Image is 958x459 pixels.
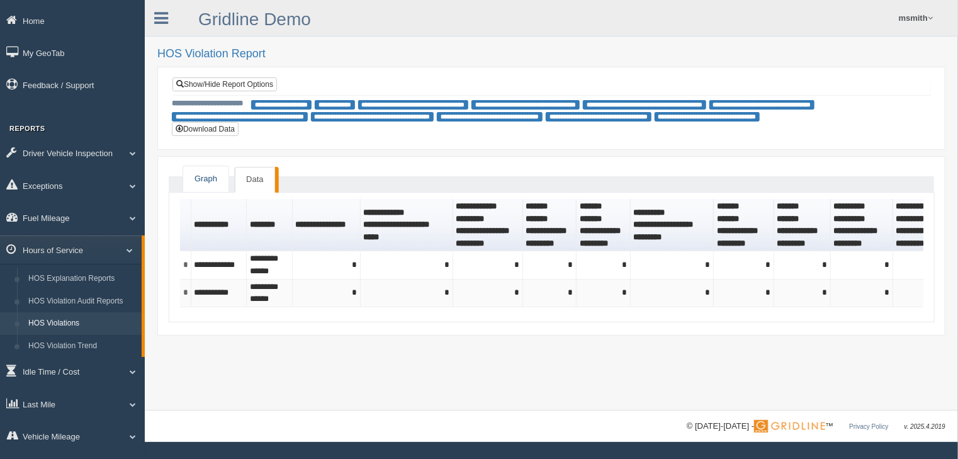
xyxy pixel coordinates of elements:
[23,290,142,313] a: HOS Violation Audit Reports
[183,166,228,192] a: Graph
[157,48,945,60] h2: HOS Violation Report
[191,199,247,251] th: Sort column
[774,199,831,251] th: Sort column
[23,312,142,335] a: HOS Violations
[172,122,239,136] button: Download Data
[687,420,945,433] div: © [DATE]-[DATE] - ™
[577,199,631,251] th: Sort column
[361,199,453,251] th: Sort column
[247,199,292,251] th: Sort column
[453,199,523,251] th: Sort column
[754,420,825,433] img: Gridline
[893,199,955,251] th: Sort column
[831,199,893,251] th: Sort column
[714,199,774,251] th: Sort column
[23,268,142,290] a: HOS Explanation Reports
[904,423,945,430] span: v. 2025.4.2019
[235,167,274,193] a: Data
[293,199,361,251] th: Sort column
[849,423,888,430] a: Privacy Policy
[172,77,277,91] a: Show/Hide Report Options
[631,199,714,251] th: Sort column
[523,199,577,251] th: Sort column
[198,9,311,29] a: Gridline Demo
[23,335,142,358] a: HOS Violation Trend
